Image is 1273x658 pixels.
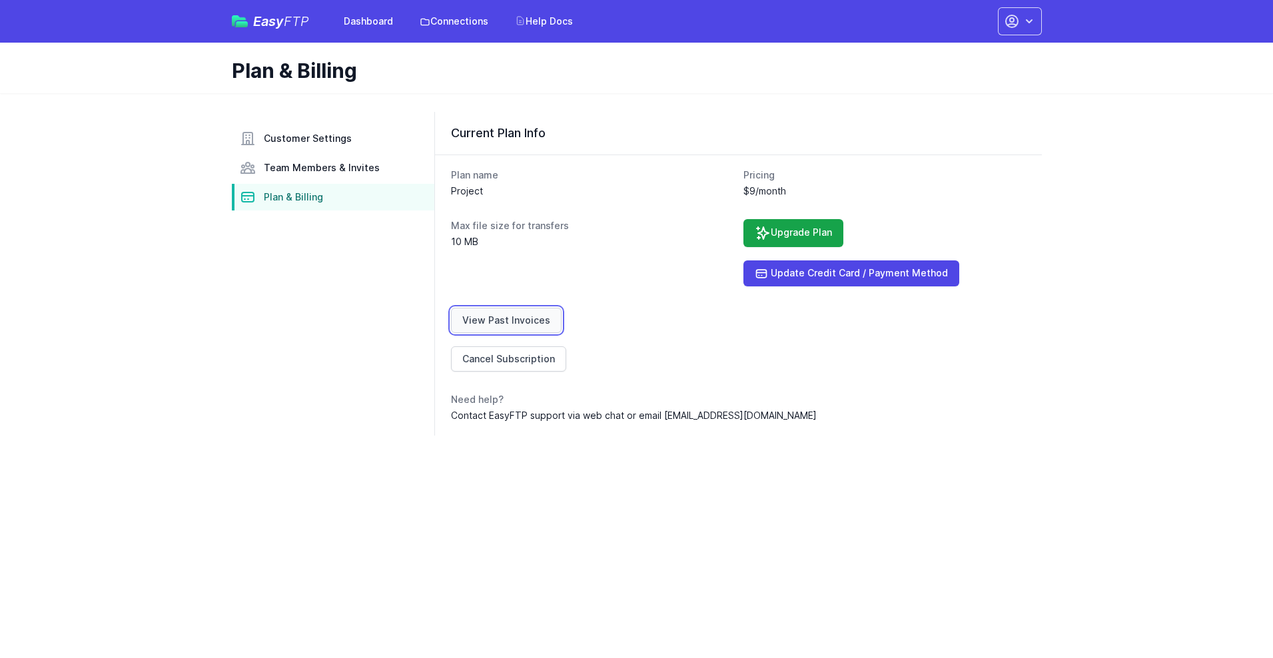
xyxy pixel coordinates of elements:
[451,393,1026,406] dt: Need help?
[451,346,566,372] a: Cancel Subscription
[336,9,401,33] a: Dashboard
[507,9,581,33] a: Help Docs
[451,219,733,232] dt: Max file size for transfers
[743,184,1026,198] dd: $9/month
[232,15,248,27] img: easyftp_logo.png
[743,168,1026,182] dt: Pricing
[743,219,843,247] a: Upgrade Plan
[451,235,733,248] dd: 10 MB
[264,132,352,145] span: Customer Settings
[264,190,323,204] span: Plan & Billing
[232,15,309,28] a: EasyFTP
[232,184,434,210] a: Plan & Billing
[284,13,309,29] span: FTP
[232,59,1031,83] h1: Plan & Billing
[451,308,562,333] a: View Past Invoices
[451,409,1026,422] dd: Contact EasyFTP support via web chat or email [EMAIL_ADDRESS][DOMAIN_NAME]
[232,155,434,181] a: Team Members & Invites
[412,9,496,33] a: Connections
[743,260,959,286] a: Update Credit Card / Payment Method
[451,184,733,198] dd: Project
[253,15,309,28] span: Easy
[451,125,1026,141] h3: Current Plan Info
[451,168,733,182] dt: Plan name
[264,161,380,174] span: Team Members & Invites
[232,125,434,152] a: Customer Settings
